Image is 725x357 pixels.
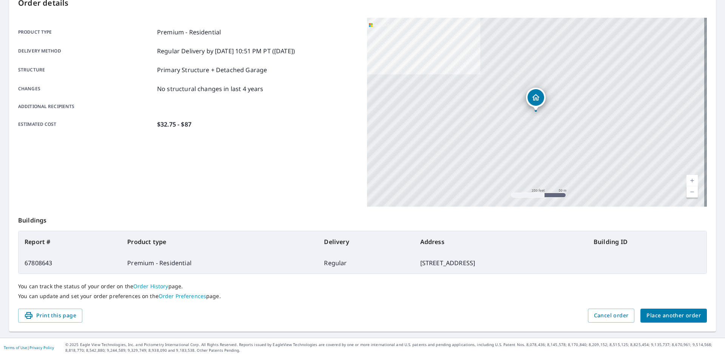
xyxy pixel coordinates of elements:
[414,252,588,274] td: [STREET_ADDRESS]
[318,231,414,252] th: Delivery
[18,65,154,74] p: Structure
[159,292,206,300] a: Order Preferences
[65,342,721,353] p: © 2025 Eagle View Technologies, Inc. and Pictometry International Corp. All Rights Reserved. Repo...
[4,345,27,350] a: Terms of Use
[588,309,635,323] button: Cancel order
[414,231,588,252] th: Address
[18,207,707,231] p: Buildings
[18,46,154,56] p: Delivery method
[19,252,121,274] td: 67808643
[157,84,264,93] p: No structural changes in last 4 years
[18,28,154,37] p: Product type
[24,311,76,320] span: Print this page
[646,311,701,320] span: Place another order
[121,231,318,252] th: Product type
[157,28,221,37] p: Premium - Residential
[18,103,154,110] p: Additional recipients
[19,231,121,252] th: Report #
[157,65,267,74] p: Primary Structure + Detached Garage
[4,345,54,350] p: |
[18,293,707,300] p: You can update and set your order preferences on the page.
[18,120,154,129] p: Estimated cost
[640,309,707,323] button: Place another order
[157,120,191,129] p: $32.75 - $87
[526,88,546,111] div: Dropped pin, building 1, Residential property, 373 W 400 S Smithfield, UT 84335
[29,345,54,350] a: Privacy Policy
[588,231,706,252] th: Building ID
[318,252,414,274] td: Regular
[121,252,318,274] td: Premium - Residential
[18,84,154,93] p: Changes
[686,186,698,198] a: Current Level 17, Zoom Out
[133,283,168,290] a: Order History
[594,311,629,320] span: Cancel order
[686,175,698,186] a: Current Level 17, Zoom In
[18,309,82,323] button: Print this page
[157,46,295,56] p: Regular Delivery by [DATE] 10:51 PM PT ([DATE])
[18,283,707,290] p: You can track the status of your order on the page.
